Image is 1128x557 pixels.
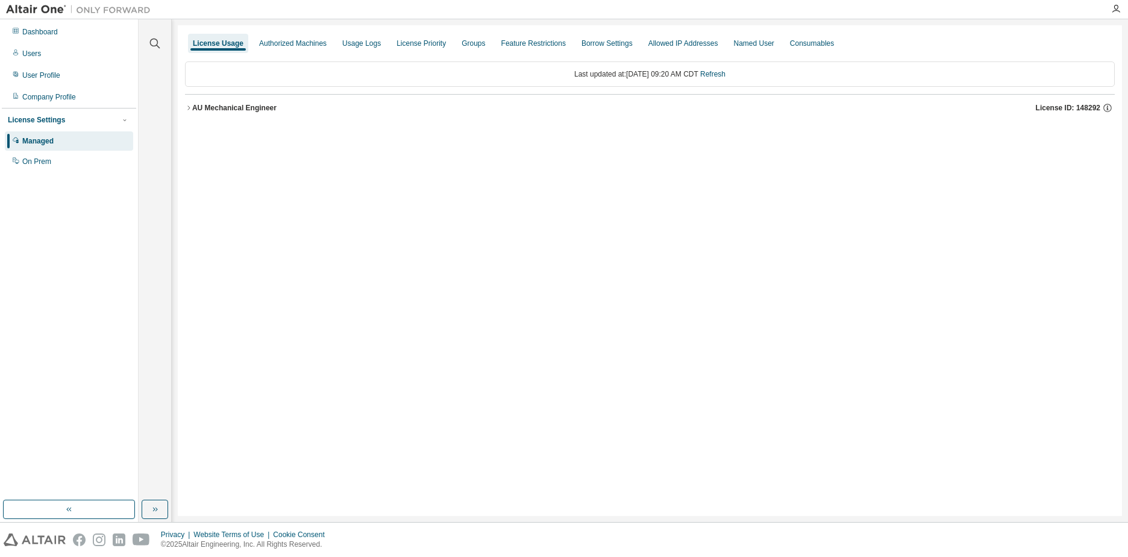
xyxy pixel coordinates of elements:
div: License Settings [8,115,65,125]
div: On Prem [22,157,51,166]
button: AU Mechanical EngineerLicense ID: 148292 [185,95,1115,121]
img: altair_logo.svg [4,533,66,546]
div: Cookie Consent [273,530,331,540]
div: Allowed IP Addresses [648,39,718,48]
div: Groups [462,39,485,48]
img: instagram.svg [93,533,105,546]
div: Website Terms of Use [193,530,273,540]
div: Feature Restrictions [501,39,566,48]
div: Named User [733,39,774,48]
div: Privacy [161,530,193,540]
div: Borrow Settings [581,39,633,48]
div: Consumables [790,39,834,48]
p: © 2025 Altair Engineering, Inc. All Rights Reserved. [161,540,332,550]
img: facebook.svg [73,533,86,546]
div: Dashboard [22,27,58,37]
div: Managed [22,136,54,146]
div: Users [22,49,41,58]
a: Refresh [700,70,725,78]
div: Usage Logs [342,39,381,48]
img: youtube.svg [133,533,150,546]
div: Last updated at: [DATE] 09:20 AM CDT [185,61,1115,87]
span: License ID: 148292 [1036,103,1100,113]
img: linkedin.svg [113,533,125,546]
div: License Priority [396,39,446,48]
div: User Profile [22,71,60,80]
div: Authorized Machines [259,39,327,48]
div: AU Mechanical Engineer [192,103,277,113]
img: Altair One [6,4,157,16]
div: License Usage [193,39,243,48]
div: Company Profile [22,92,76,102]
